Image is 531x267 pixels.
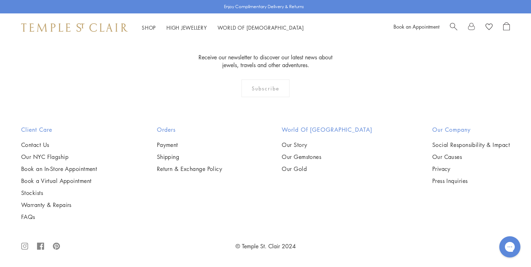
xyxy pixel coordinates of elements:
[432,177,510,185] a: Press Inquiries
[224,3,304,10] p: Enjoy Complimentary Delivery & Returns
[282,165,372,173] a: Our Gold
[432,165,510,173] a: Privacy
[432,125,510,134] h2: Our Company
[486,22,493,33] a: View Wishlist
[157,153,222,161] a: Shipping
[157,141,222,149] a: Payment
[157,165,222,173] a: Return & Exchange Policy
[21,165,97,173] a: Book an In-Store Appointment
[393,23,439,30] a: Book an Appointment
[21,141,97,149] a: Contact Us
[432,141,510,149] a: Social Responsibility & Impact
[21,213,97,221] a: FAQs
[450,22,457,33] a: Search
[157,125,222,134] h2: Orders
[142,24,156,31] a: ShopShop
[142,23,304,32] nav: Main navigation
[21,201,97,209] a: Warranty & Repairs
[21,23,128,32] img: Temple St. Clair
[236,242,296,250] a: © Temple St. Clair 2024
[496,234,524,260] iframe: Gorgias live chat messenger
[21,177,97,185] a: Book a Virtual Appointment
[21,189,97,197] a: Stockists
[282,125,372,134] h2: World of [GEOGRAPHIC_DATA]
[432,153,510,161] a: Our Causes
[503,22,510,33] a: Open Shopping Bag
[282,141,372,149] a: Our Story
[242,79,290,97] div: Subscribe
[21,153,97,161] a: Our NYC Flagship
[282,153,372,161] a: Our Gemstones
[218,24,304,31] a: World of [DEMOGRAPHIC_DATA]World of [DEMOGRAPHIC_DATA]
[194,53,337,69] p: Receive our newsletter to discover our latest news about jewels, travels and other adventures.
[166,24,207,31] a: High JewelleryHigh Jewellery
[21,125,97,134] h2: Client Care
